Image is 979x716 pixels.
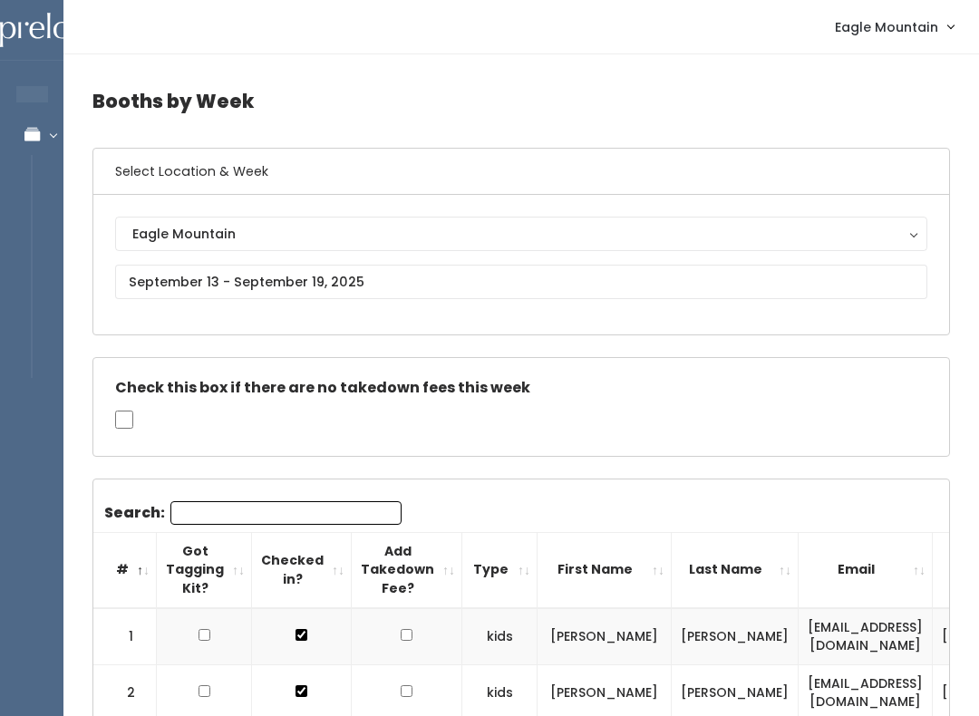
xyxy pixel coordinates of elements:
[93,608,157,665] td: 1
[835,17,938,37] span: Eagle Mountain
[538,532,672,607] th: First Name: activate to sort column ascending
[170,501,402,525] input: Search:
[462,608,538,665] td: kids
[538,608,672,665] td: [PERSON_NAME]
[93,532,157,607] th: #: activate to sort column descending
[799,532,933,607] th: Email: activate to sort column ascending
[817,7,972,46] a: Eagle Mountain
[104,501,402,525] label: Search:
[462,532,538,607] th: Type: activate to sort column ascending
[352,532,462,607] th: Add Takedown Fee?: activate to sort column ascending
[672,532,799,607] th: Last Name: activate to sort column ascending
[157,532,252,607] th: Got Tagging Kit?: activate to sort column ascending
[115,217,927,251] button: Eagle Mountain
[115,380,927,396] h5: Check this box if there are no takedown fees this week
[115,265,927,299] input: September 13 - September 19, 2025
[672,608,799,665] td: [PERSON_NAME]
[799,608,933,665] td: [EMAIL_ADDRESS][DOMAIN_NAME]
[252,532,352,607] th: Checked in?: activate to sort column ascending
[92,76,950,126] h4: Booths by Week
[93,149,949,195] h6: Select Location & Week
[132,224,910,244] div: Eagle Mountain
